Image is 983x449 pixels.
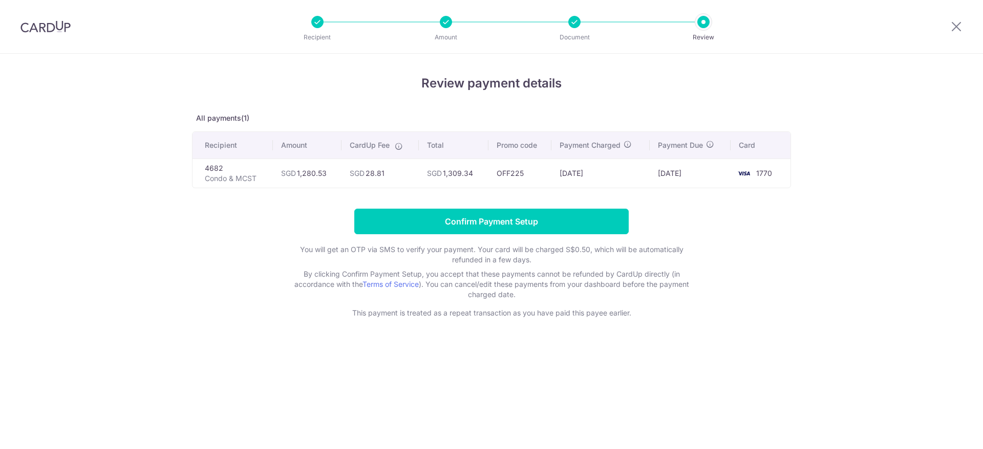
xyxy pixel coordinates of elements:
[350,169,365,177] span: SGD
[560,140,621,150] span: Payment Charged
[341,159,419,188] td: 28.81
[419,159,488,188] td: 1,309.34
[419,132,488,159] th: Total
[650,159,731,188] td: [DATE]
[280,32,355,42] p: Recipient
[488,132,551,159] th: Promo code
[193,132,273,159] th: Recipient
[192,74,791,93] h4: Review payment details
[666,32,741,42] p: Review
[205,173,265,184] p: Condo & MCST
[287,244,696,265] p: You will get an OTP via SMS to verify your payment. Your card will be charged S$0.50, which will ...
[427,169,442,177] span: SGD
[20,20,71,33] img: CardUp
[731,132,790,159] th: Card
[354,209,629,234] input: Confirm Payment Setup
[537,32,612,42] p: Document
[756,169,772,177] span: 1770
[350,140,390,150] span: CardUp Fee
[193,159,273,188] td: 4682
[362,280,419,288] a: Terms of Service
[273,132,341,159] th: Amount
[408,32,484,42] p: Amount
[734,167,754,179] img: <span class="translation_missing" title="translation missing: en.account_steps.new_confirm_form.b...
[488,159,551,188] td: OFF225
[551,159,650,188] td: [DATE]
[192,113,791,123] p: All payments(1)
[287,269,696,300] p: By clicking Confirm Payment Setup, you accept that these payments cannot be refunded by CardUp di...
[281,169,296,177] span: SGD
[658,140,703,150] span: Payment Due
[273,159,341,188] td: 1,280.53
[287,308,696,318] p: This payment is treated as a repeat transaction as you have paid this payee earlier.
